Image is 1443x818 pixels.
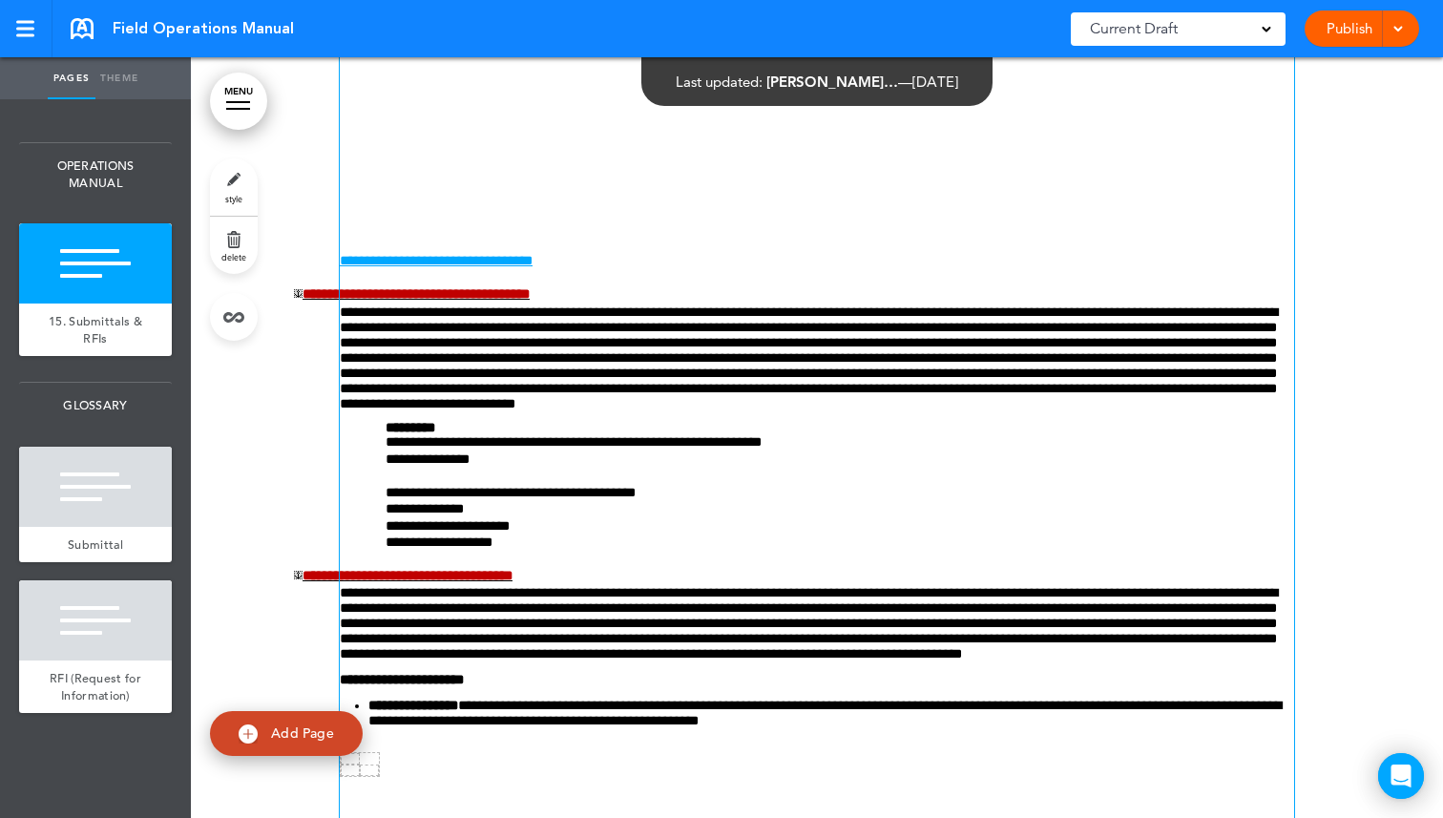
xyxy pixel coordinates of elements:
span: GLOSSARY [19,383,172,429]
a: MENU [210,73,267,130]
span: delete [221,251,246,262]
a: Add Page [210,711,363,756]
img: add.svg [239,724,258,744]
span: [DATE] [912,73,958,91]
span: 15. Submittals & RFIs [49,313,142,346]
a: style [210,158,258,216]
span: Last updated: [676,73,763,91]
span: Field Operations Manual [113,18,294,39]
a: Theme [95,57,143,99]
a: Publish [1319,10,1379,47]
span: Current Draft [1090,15,1178,42]
a: Pages [48,57,95,99]
a: Submittal [19,527,172,563]
span: [PERSON_NAME]… [766,73,898,91]
a: 15. Submittals & RFIs [19,304,172,356]
div: Open Intercom Messenger [1378,753,1424,799]
span: Submittal [68,536,123,553]
a: delete [210,217,258,274]
span: style [225,193,242,204]
a: RFI (Request for Information) [19,661,172,713]
span: Add Page [271,724,334,742]
span: OPERATIONS MANUAL [19,143,172,205]
div: — [676,74,958,89]
span: RFI (Request for Information) [50,670,141,703]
